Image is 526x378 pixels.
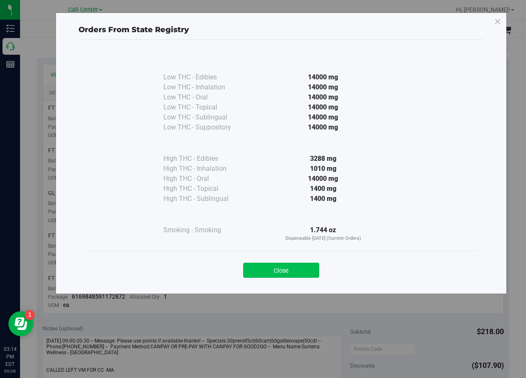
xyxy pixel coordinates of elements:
[247,174,399,184] div: 14000 mg
[163,72,247,82] div: Low THC - Edibles
[247,102,399,112] div: 14000 mg
[163,154,247,164] div: High THC - Edibles
[247,92,399,102] div: 14000 mg
[163,184,247,194] div: High THC - Topical
[247,235,399,242] p: Dispensable [DATE] (Current Orders)
[163,194,247,204] div: High THC - Sublingual
[247,194,399,204] div: 1400 mg
[163,225,247,235] div: Smoking - Smoking
[163,82,247,92] div: Low THC - Inhalation
[25,310,35,320] iframe: Resource center unread badge
[247,82,399,92] div: 14000 mg
[247,184,399,194] div: 1400 mg
[163,102,247,112] div: Low THC - Topical
[247,164,399,174] div: 1010 mg
[163,164,247,174] div: High THC - Inhalation
[79,25,189,34] span: Orders From State Registry
[247,122,399,132] div: 14000 mg
[163,122,247,132] div: Low THC - Suppository
[8,311,33,336] iframe: Resource center
[243,263,319,278] button: Close
[247,112,399,122] div: 14000 mg
[247,72,399,82] div: 14000 mg
[163,174,247,184] div: High THC - Oral
[163,92,247,102] div: Low THC - Oral
[163,112,247,122] div: Low THC - Sublingual
[247,225,399,242] div: 1.744 oz
[247,154,399,164] div: 3288 mg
